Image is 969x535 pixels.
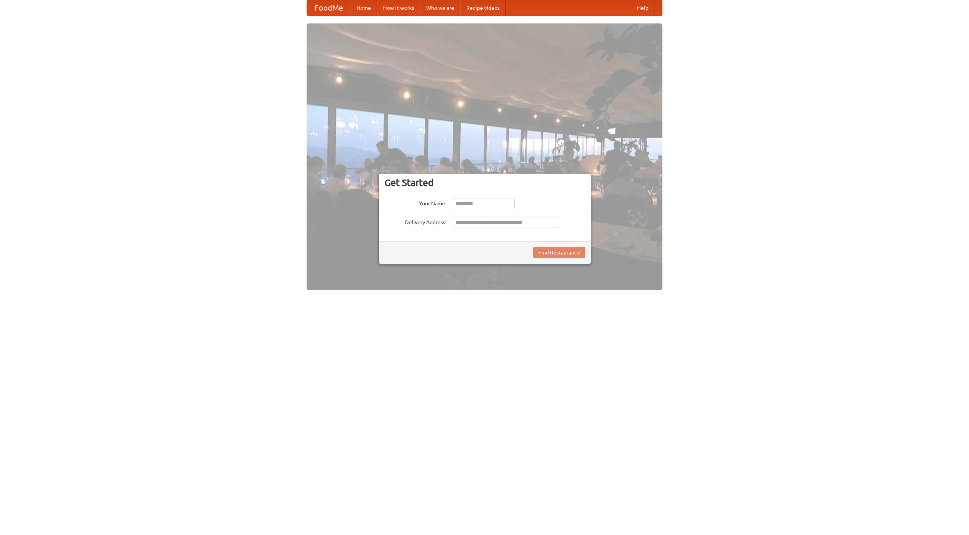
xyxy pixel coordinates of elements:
label: Delivery Address [385,217,445,226]
h3: Get Started [385,177,585,188]
a: Who we are [420,0,460,16]
a: How it works [377,0,420,16]
label: Your Name [385,198,445,207]
button: Find Restaurants! [533,247,585,258]
a: Help [631,0,654,16]
a: FoodMe [307,0,351,16]
a: Home [351,0,377,16]
a: Recipe videos [460,0,506,16]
